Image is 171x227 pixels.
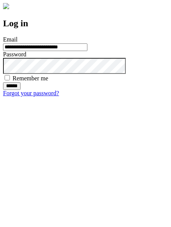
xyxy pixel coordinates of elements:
label: Email [3,36,17,43]
img: logo-4e3dc11c47720685a147b03b5a06dd966a58ff35d612b21f08c02c0306f2b779.png [3,3,9,9]
label: Remember me [13,75,48,82]
a: Forgot your password? [3,90,59,96]
h2: Log in [3,18,168,29]
label: Password [3,51,26,58]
